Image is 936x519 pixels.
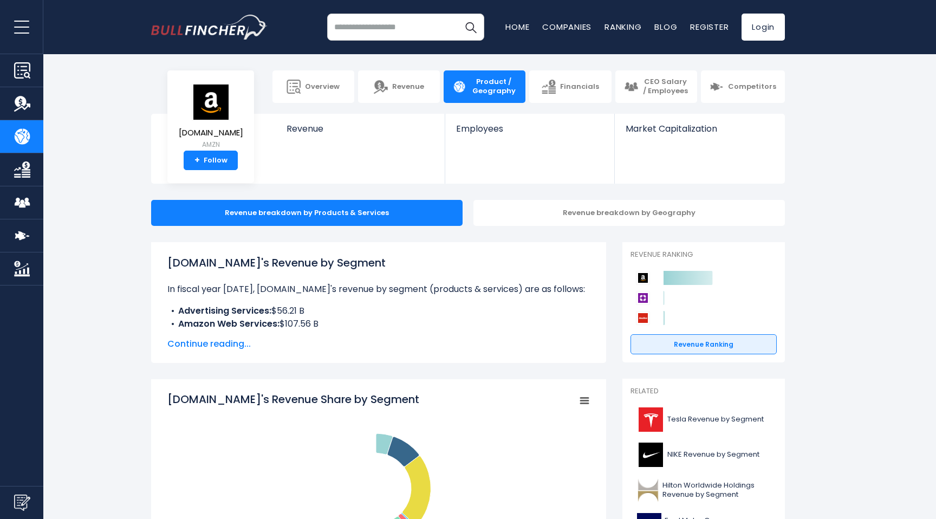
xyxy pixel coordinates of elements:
a: Tesla Revenue by Segment [630,405,777,434]
a: Hilton Worldwide Holdings Revenue by Segment [630,475,777,505]
span: Continue reading... [167,338,590,351]
span: Competitors [728,82,776,92]
img: TSLA logo [637,407,664,432]
div: Revenue breakdown by Geography [473,200,785,226]
a: CEO Salary / Employees [615,70,697,103]
a: Go to homepage [151,15,268,40]
a: Register [690,21,729,33]
a: Financials [529,70,611,103]
a: +Follow [184,151,238,170]
div: Revenue breakdown by Products & Services [151,200,463,226]
a: Competitors [701,70,785,103]
img: NKE logo [637,443,664,467]
li: $56.21 B [167,304,590,317]
span: Product / Geography [471,77,517,96]
span: NIKE Revenue by Segment [667,450,759,459]
img: Amazon.com competitors logo [636,271,650,285]
a: Revenue [358,70,440,103]
a: Home [505,21,529,33]
span: Revenue [392,82,424,92]
li: $107.56 B [167,317,590,330]
b: Advertising Services: [178,304,271,317]
h1: [DOMAIN_NAME]'s Revenue by Segment [167,255,590,271]
tspan: [DOMAIN_NAME]'s Revenue Share by Segment [167,392,419,407]
p: Related [630,387,777,396]
button: Search [457,14,484,41]
a: [DOMAIN_NAME] AMZN [178,83,244,151]
a: Ranking [604,21,641,33]
a: Market Capitalization [615,114,784,152]
img: AutoZone competitors logo [636,311,650,325]
a: Product / Geography [444,70,525,103]
p: In fiscal year [DATE], [DOMAIN_NAME]'s revenue by segment (products & services) are as follows: [167,283,590,296]
span: Hilton Worldwide Holdings Revenue by Segment [662,481,770,499]
span: Employees [456,124,603,134]
b: Amazon Web Services: [178,317,279,330]
tspan: 24.48 % [328,448,352,456]
a: Revenue [276,114,445,152]
img: Wayfair competitors logo [636,291,650,305]
small: AMZN [179,140,243,150]
tspan: 16.86 % [413,462,434,470]
a: Overview [272,70,354,103]
strong: + [194,155,200,165]
span: CEO Salary / Employees [642,77,688,96]
img: bullfincher logo [151,15,268,40]
tspan: 8.81 % [382,435,400,443]
a: NIKE Revenue by Segment [630,440,777,470]
p: Revenue Ranking [630,250,777,259]
img: HLT logo [637,478,659,502]
span: Financials [560,82,599,92]
a: Blog [654,21,677,33]
span: Revenue [287,124,434,134]
span: Market Capitalization [626,124,773,134]
tspan: 6.96 % [316,497,330,503]
span: Tesla Revenue by Segment [667,415,764,424]
a: Companies [542,21,591,33]
a: Revenue Ranking [630,334,777,355]
a: Login [742,14,785,41]
a: Employees [445,114,614,152]
span: Overview [305,82,340,92]
span: [DOMAIN_NAME] [179,128,243,138]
